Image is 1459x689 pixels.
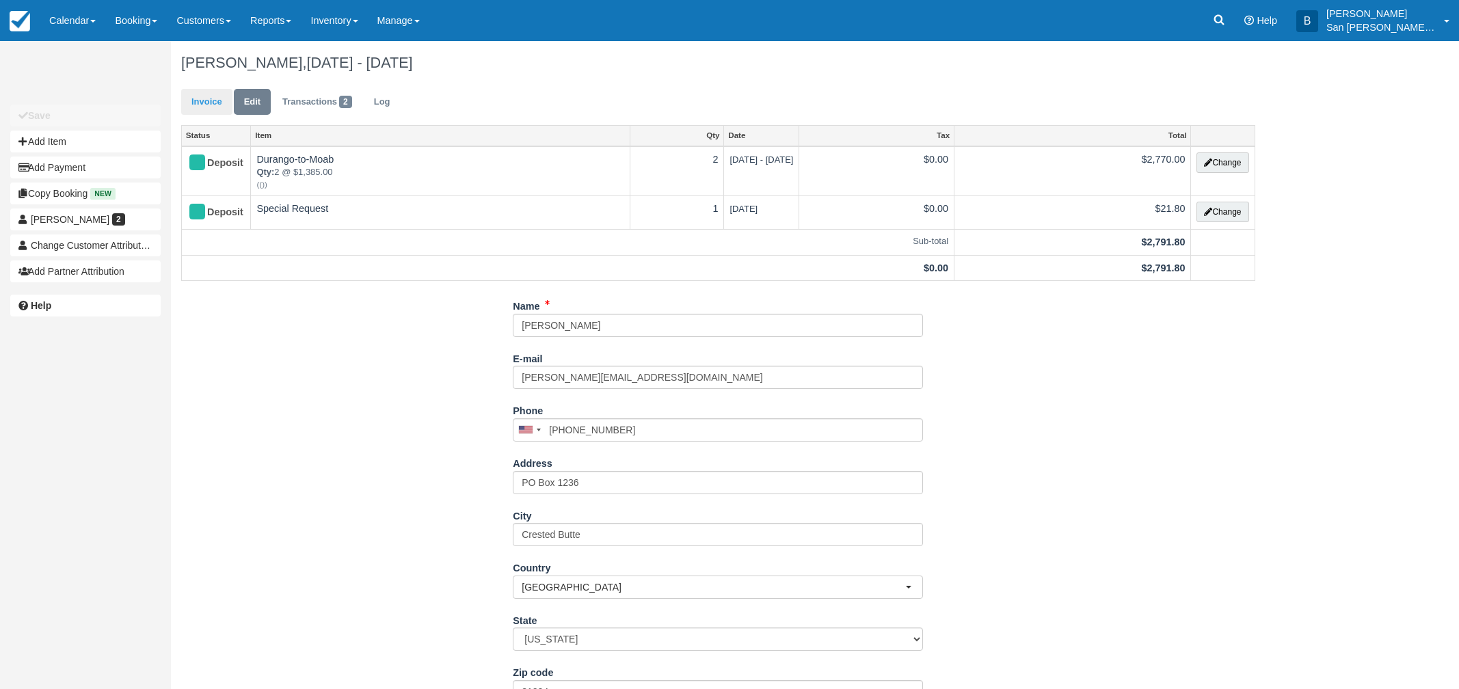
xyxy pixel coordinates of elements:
div: B [1296,10,1318,32]
span: 2 [112,213,125,226]
span: [DATE] - [DATE] [729,154,793,165]
span: [DATE] [729,204,758,214]
label: Zip code [513,661,553,680]
span: [GEOGRAPHIC_DATA] [522,580,905,594]
button: Add Partner Attribution [10,260,161,282]
label: E-mail [513,347,542,366]
div: United States: +1 [513,419,545,441]
a: Log [364,89,401,116]
button: Add Payment [10,157,161,178]
strong: $0.00 [924,262,948,273]
td: $0.00 [799,196,954,230]
div: Deposit [187,152,233,174]
em: Sub-total [187,235,948,248]
button: Copy Booking New [10,183,161,204]
button: [GEOGRAPHIC_DATA] [513,576,923,599]
span: New [90,188,116,200]
button: Change [1196,152,1248,173]
strong: $2,791.80 [1141,237,1185,247]
span: Help [1257,15,1277,26]
td: Special Request [251,196,630,230]
div: Deposit [187,202,233,224]
b: Help [31,300,51,311]
label: Name [513,295,539,314]
span: Change Customer Attribution [31,240,154,251]
a: Tax [799,126,954,145]
button: Change Customer Attribution [10,234,161,256]
span: [PERSON_NAME] [31,214,109,225]
a: Item [251,126,630,145]
a: Date [724,126,799,145]
td: $0.00 [799,146,954,196]
td: $21.80 [954,196,1191,230]
button: Save [10,105,161,126]
a: Transactions2 [272,89,362,116]
b: Save [28,110,51,121]
td: Durango-to-Moab [251,146,630,196]
a: Qty [630,126,723,145]
label: Phone [513,399,543,418]
td: $2,770.00 [954,146,1191,196]
a: [PERSON_NAME] 2 [10,208,161,230]
td: 1 [630,196,724,230]
em: 2 @ $1,385.00 [256,166,624,190]
img: checkfront-main-nav-mini-logo.png [10,11,30,31]
i: Help [1244,16,1254,25]
label: Country [513,556,550,576]
strong: Qty [256,167,274,177]
p: San [PERSON_NAME] Hut Systems [1326,21,1436,34]
a: Help [10,295,161,316]
a: Edit [234,89,271,116]
a: Invoice [181,89,232,116]
button: Change [1196,202,1248,222]
label: State [513,609,537,628]
label: Address [513,452,552,471]
p: [PERSON_NAME] [1326,7,1436,21]
button: Add Item [10,131,161,152]
span: 2 [339,96,352,108]
span: [DATE] - [DATE] [306,54,412,71]
a: Total [954,126,1190,145]
strong: $2,791.80 [1141,262,1185,273]
a: Status [182,126,250,145]
label: City [513,504,531,524]
em: (()) [256,179,624,191]
td: 2 [630,146,724,196]
h1: [PERSON_NAME], [181,55,1255,71]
